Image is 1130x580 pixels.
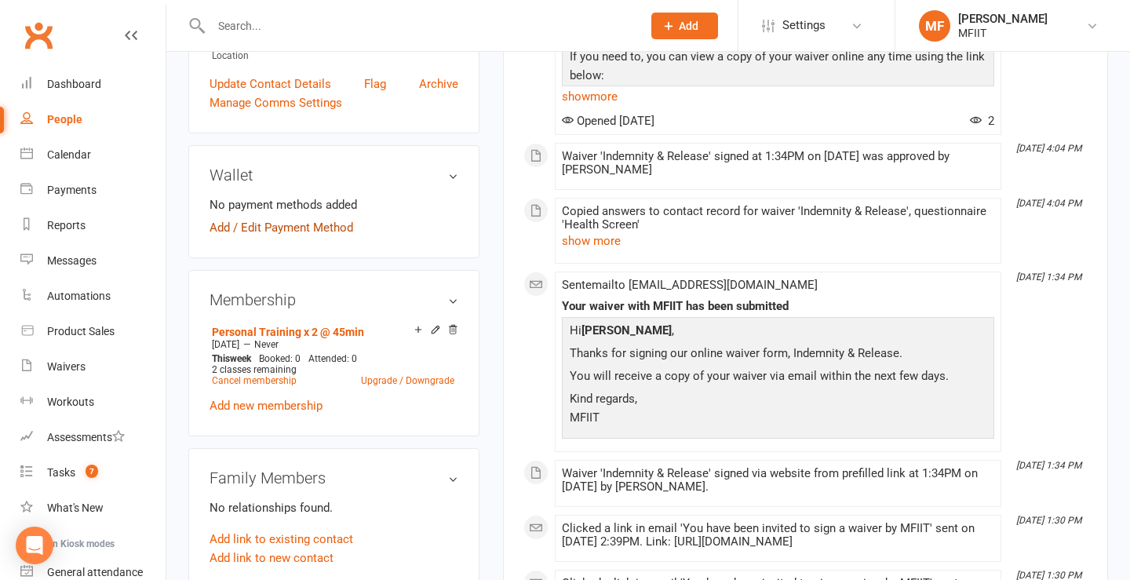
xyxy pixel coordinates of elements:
[364,75,386,93] a: Flag
[20,173,166,208] a: Payments
[1016,143,1081,154] i: [DATE] 4:04 PM
[1016,460,1081,471] i: [DATE] 1:34 PM
[970,114,994,128] span: 2
[212,339,239,350] span: [DATE]
[20,243,166,279] a: Messages
[210,498,458,517] p: No relationships found.
[47,431,125,443] div: Assessments
[19,16,58,55] a: Clubworx
[958,12,1048,26] div: [PERSON_NAME]
[562,278,818,292] span: Sent email to [EMAIL_ADDRESS][DOMAIN_NAME]
[259,353,301,364] span: Booked: 0
[562,522,994,549] div: Clicked a link in email 'You have been invited to sign a waiver by MFIIT' sent on [DATE] 2:39PM. ...
[47,502,104,514] div: What's New
[20,420,166,455] a: Assessments
[47,396,94,408] div: Workouts
[20,349,166,385] a: Waivers
[212,326,364,338] a: Personal Training x 2 @ 45min
[581,323,672,337] strong: [PERSON_NAME]
[562,467,994,494] div: Waiver 'Indemnity & Release' signed via website from prefilled link at 1:34PM on [DATE] by [PERSO...
[566,321,990,344] p: Hi ,
[210,166,458,184] h3: Wallet
[1016,515,1081,526] i: [DATE] 1:30 PM
[1016,198,1081,209] i: [DATE] 4:04 PM
[210,469,458,487] h3: Family Members
[562,232,621,250] button: show more
[566,367,990,389] p: You will receive a copy of your waiver via email within the next few days.
[566,389,990,431] p: Kind regards, MFIIT
[210,530,353,549] a: Add link to existing contact
[20,67,166,102] a: Dashboard
[308,353,357,364] span: Attended: 0
[212,353,230,364] span: This
[210,75,331,93] a: Update Contact Details
[210,291,458,308] h3: Membership
[47,566,143,578] div: General attendance
[361,375,454,386] a: Upgrade / Downgrade
[47,290,111,302] div: Automations
[47,466,75,479] div: Tasks
[47,254,97,267] div: Messages
[566,344,990,367] p: Thanks for signing our online waiver form, Indemnity & Release.
[20,385,166,420] a: Workouts
[562,205,994,232] div: Copied answers to contact record for waiver 'Indemnity & Release', questionnaire 'Health Screen'
[562,86,994,108] a: show more
[212,375,297,386] a: Cancel membership
[919,10,950,42] div: MF
[20,137,166,173] a: Calendar
[208,353,255,364] div: week
[47,325,115,337] div: Product Sales
[47,78,101,90] div: Dashboard
[562,300,994,313] div: Your waiver with MFIIT has been submitted
[679,20,698,32] span: Add
[20,279,166,314] a: Automations
[419,75,458,93] a: Archive
[16,527,53,564] div: Open Intercom Messenger
[212,364,297,375] span: 2 classes remaining
[212,49,458,64] div: Location
[782,8,826,43] span: Settings
[958,26,1048,40] div: MFIIT
[210,218,353,237] a: Add / Edit Payment Method
[47,219,86,232] div: Reports
[210,549,334,567] a: Add link to new contact
[210,399,323,413] a: Add new membership
[20,455,166,491] a: Tasks 7
[208,338,458,351] div: —
[86,465,98,478] span: 7
[47,148,91,161] div: Calendar
[210,195,458,214] li: No payment methods added
[20,102,166,137] a: People
[1016,272,1081,283] i: [DATE] 1:34 PM
[562,114,654,128] span: Opened [DATE]
[47,360,86,373] div: Waivers
[47,184,97,196] div: Payments
[206,15,631,37] input: Search...
[20,314,166,349] a: Product Sales
[254,339,279,350] span: Never
[566,47,990,89] p: If you need to, you can view a copy of your waiver online any time using the link below:
[47,113,82,126] div: People
[210,93,342,112] a: Manage Comms Settings
[20,208,166,243] a: Reports
[651,13,718,39] button: Add
[562,150,994,177] div: Waiver 'Indemnity & Release' signed at 1:34PM on [DATE] was approved by [PERSON_NAME]
[20,491,166,526] a: What's New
